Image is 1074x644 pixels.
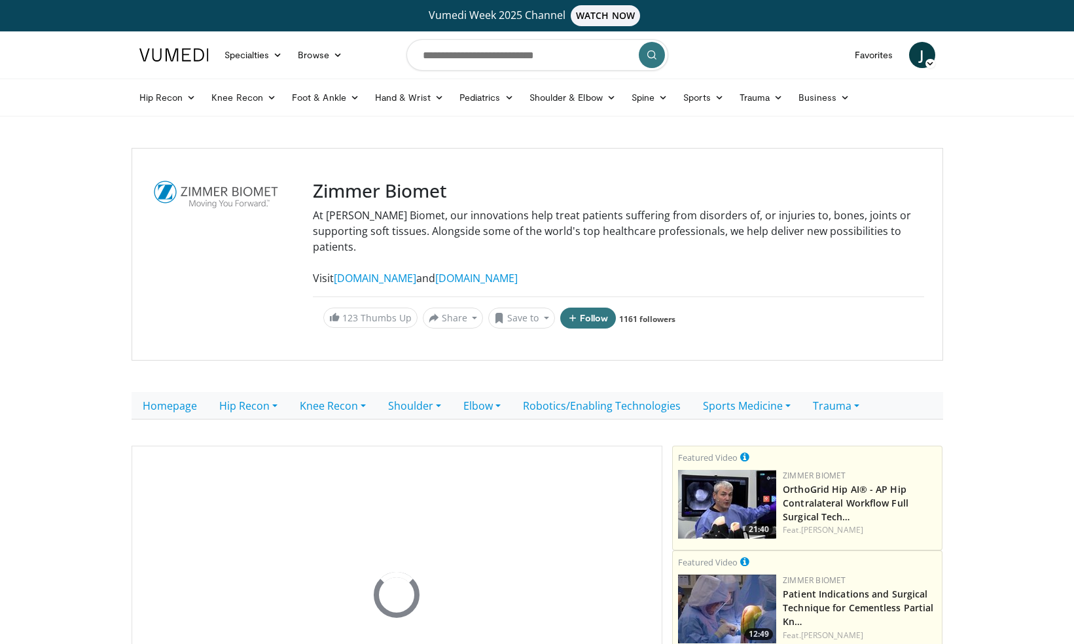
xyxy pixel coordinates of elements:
[692,392,802,420] a: Sports Medicine
[801,524,863,535] a: [PERSON_NAME]
[801,630,863,641] a: [PERSON_NAME]
[678,470,776,539] a: 21:40
[783,630,937,641] div: Feat.
[678,556,738,568] small: Featured Video
[847,42,901,68] a: Favorites
[783,524,937,536] div: Feat.
[342,312,358,324] span: 123
[678,575,776,643] img: 2c28c705-9b27-4f8d-ae69-2594b16edd0d.150x105_q85_crop-smart_upscale.jpg
[139,48,209,62] img: VuMedi Logo
[909,42,935,68] a: J
[452,84,522,111] a: Pediatrics
[289,392,377,420] a: Knee Recon
[624,84,675,111] a: Spine
[217,42,291,68] a: Specialties
[452,392,512,420] a: Elbow
[783,588,933,628] a: Patient Indications and Surgical Technique for Cementless Partial Kn…
[488,308,555,329] button: Save to
[522,84,624,111] a: Shoulder & Elbow
[560,308,617,329] button: Follow
[313,207,924,286] div: At [PERSON_NAME] Biomet, our innovations help treat patients suffering from disorders of, or inju...
[732,84,791,111] a: Trauma
[619,313,675,325] a: 1161 followers
[783,575,846,586] a: Zimmer Biomet
[675,84,732,111] a: Sports
[406,39,668,71] input: Search topics, interventions
[208,392,289,420] a: Hip Recon
[290,42,350,68] a: Browse
[367,84,452,111] a: Hand & Wrist
[435,271,518,285] a: [DOMAIN_NAME]
[678,452,738,463] small: Featured Video
[323,308,418,328] a: 123 Thumbs Up
[783,483,908,523] a: OrthoGrid Hip AI® - AP Hip Contralateral Workflow Full Surgical Tech…
[571,5,640,26] span: WATCH NOW
[745,628,773,640] span: 12:49
[204,84,284,111] a: Knee Recon
[512,392,692,420] a: Robotics/Enabling Technologies
[141,5,933,26] a: Vumedi Week 2025 ChannelWATCH NOW
[791,84,857,111] a: Business
[678,575,776,643] a: 12:49
[132,84,204,111] a: Hip Recon
[132,392,208,420] a: Homepage
[423,308,484,329] button: Share
[783,470,846,481] a: Zimmer Biomet
[313,180,924,202] h3: Zimmer Biomet
[745,524,773,535] span: 21:40
[802,392,870,420] a: Trauma
[377,392,452,420] a: Shoulder
[334,271,416,285] a: [DOMAIN_NAME]
[678,470,776,539] img: 96a9cbbb-25ee-4404-ab87-b32d60616ad7.150x105_q85_crop-smart_upscale.jpg
[284,84,367,111] a: Foot & Ankle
